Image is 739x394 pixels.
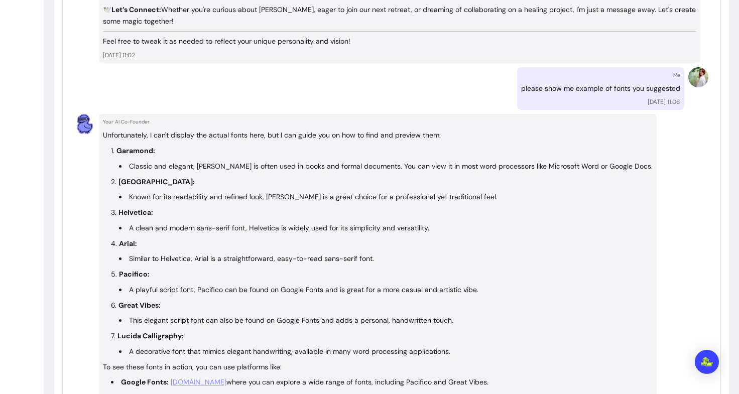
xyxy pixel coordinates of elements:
strong: Google Fonts: [121,377,169,386]
p: Me [673,71,680,79]
p: [DATE] 11:02 [103,51,696,59]
p: Feel free to tweak it as needed to reflect your unique personality and vision! [103,36,696,47]
li: Similar to Helvetica, Arial is a straightforward, easy-to-read sans-serif font. [119,253,653,265]
li: Classic and elegant, [PERSON_NAME] is often used in books and formal documents. You can view it i... [119,161,653,172]
li: A clean and modern sans-serif font, Helvetica is widely used for its simplicity and versatility. [119,222,653,234]
p: [DATE] 11:06 [648,98,680,106]
li: Known for its readability and refined look, [PERSON_NAME] is a great choice for a professional ye... [119,191,653,203]
strong: Lucida Calligraphy: [117,331,184,340]
p: please show me example of fonts you suggested [521,83,680,94]
strong: Pacifico: [119,270,150,279]
strong: Arial: [119,239,137,248]
a: [DOMAIN_NAME] [171,376,226,388]
strong: [GEOGRAPHIC_DATA]: [118,177,195,186]
p: 🕊️ Whether you're curious about [PERSON_NAME], eager to join our next retreat, or dreaming of col... [103,4,696,27]
p: Unfortunately, I can't display the actual fonts here, but I can guide you on how to find and prev... [103,129,653,141]
img: Provider image [688,67,708,87]
li: where you can explore a wide range of fonts, including Pacifico and Great Vibes. [111,376,653,388]
li: A decorative font that mimics elegant handwriting, available in many word processing applications. [119,346,653,357]
strong: Great Vibes: [118,301,161,310]
li: A playful script font, Pacifico can be found on Google Fonts and is great for a more casual and a... [119,284,653,296]
p: Your AI Co-Founder [103,118,653,125]
strong: Helvetica: [118,208,153,217]
strong: Let’s Connect: [111,5,161,14]
p: To see these fonts in action, you can use platforms like: [103,361,653,373]
img: AI Co-Founder avatar [75,114,95,134]
strong: Garamond: [116,146,155,155]
div: Open Intercom Messenger [695,350,719,374]
li: This elegant script font can also be found on Google Fonts and adds a personal, handwritten touch. [119,315,653,326]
